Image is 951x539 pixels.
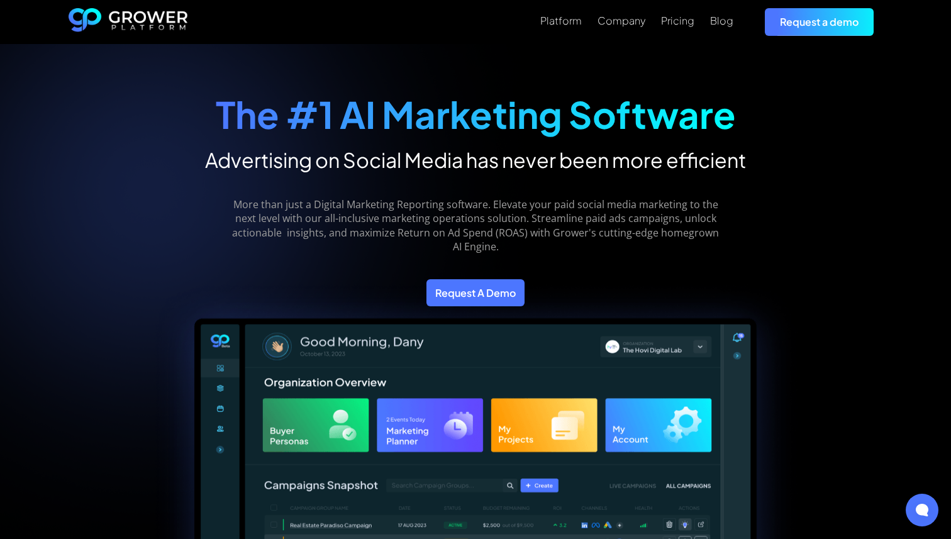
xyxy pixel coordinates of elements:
strong: The #1 AI Marketing Software [216,91,736,137]
h2: Advertising on Social Media has never been more efficient [205,147,746,172]
a: home [69,8,188,36]
a: Blog [710,13,733,28]
a: Platform [540,13,582,28]
div: Company [598,14,645,26]
div: Blog [710,14,733,26]
a: Company [598,13,645,28]
div: Pricing [661,14,694,26]
p: More than just a Digital Marketing Reporting software. Elevate your paid social media marketing t... [223,197,728,254]
a: Pricing [661,13,694,28]
a: Request a demo [765,8,874,35]
div: Platform [540,14,582,26]
a: Request A Demo [426,279,525,306]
